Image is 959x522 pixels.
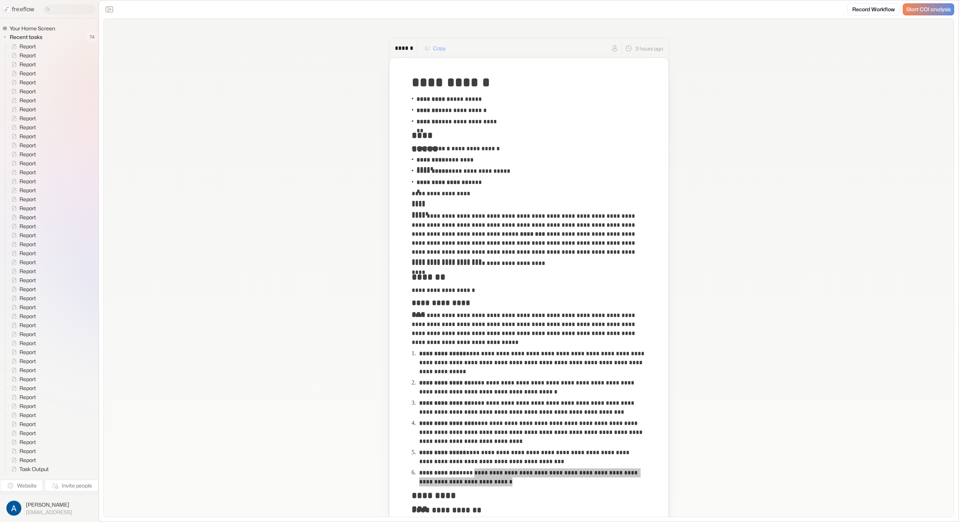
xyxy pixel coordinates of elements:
[5,339,39,348] a: Report
[18,277,38,284] span: Report
[5,159,39,168] a: Report
[18,313,38,320] span: Report
[635,45,663,52] p: 3 hours ago
[6,501,21,516] img: profile
[5,249,39,258] a: Report
[5,402,39,411] a: Report
[12,5,34,14] p: freeflow
[5,240,39,249] a: Report
[3,5,34,14] a: freeflow
[2,33,45,42] button: Recent tasks
[2,25,58,32] a: Your Home Screen
[18,61,38,68] span: Report
[5,321,39,330] a: Report
[5,474,52,483] a: Task Output
[18,124,38,131] span: Report
[18,304,38,311] span: Report
[5,60,39,69] a: Report
[45,480,99,492] button: Invite people
[18,348,38,356] span: Report
[5,114,39,123] a: Report
[18,438,38,446] span: Report
[103,3,115,15] button: Close the sidebar
[18,456,38,464] span: Report
[5,267,39,276] a: Report
[5,177,39,186] a: Report
[18,169,38,176] span: Report
[5,312,39,321] a: Report
[5,123,39,132] a: Report
[18,429,38,437] span: Report
[903,3,954,15] a: Start COI analysis
[906,6,951,13] span: Start COI analysis
[5,69,39,78] a: Report
[18,295,38,302] span: Report
[5,213,39,222] a: Report
[5,348,39,357] a: Report
[420,42,450,54] button: Copy
[5,366,39,375] a: Report
[5,465,52,474] a: Task Output
[847,3,900,15] a: Record Workflow
[18,474,51,482] span: Task Output
[5,258,39,267] a: Report
[5,186,39,195] a: Report
[26,509,72,516] span: [EMAIL_ADDRESS]
[18,411,38,419] span: Report
[18,205,38,212] span: Report
[18,366,38,374] span: Report
[5,78,39,87] a: Report
[5,429,39,438] a: Report
[5,456,39,465] a: Report
[5,357,39,366] a: Report
[18,232,38,239] span: Report
[18,250,38,257] span: Report
[5,105,39,114] a: Report
[26,501,72,509] span: [PERSON_NAME]
[5,375,39,384] a: Report
[5,438,39,447] a: Report
[18,420,38,428] span: Report
[18,214,38,221] span: Report
[8,33,45,41] span: Recent tasks
[18,340,38,347] span: Report
[18,52,38,59] span: Report
[18,43,38,50] span: Report
[5,303,39,312] a: Report
[4,499,94,518] button: [PERSON_NAME][EMAIL_ADDRESS]
[5,204,39,213] a: Report
[5,132,39,141] a: Report
[18,79,38,86] span: Report
[18,151,38,158] span: Report
[18,375,38,383] span: Report
[18,447,38,455] span: Report
[5,150,39,159] a: Report
[18,160,38,167] span: Report
[5,96,39,105] a: Report
[18,384,38,392] span: Report
[5,195,39,204] a: Report
[5,222,39,231] a: Report
[18,286,38,293] span: Report
[18,142,38,149] span: Report
[18,357,38,365] span: Report
[18,241,38,248] span: Report
[18,268,38,275] span: Report
[18,402,38,410] span: Report
[5,285,39,294] a: Report
[18,196,38,203] span: Report
[5,87,39,96] a: Report
[18,393,38,401] span: Report
[5,330,39,339] a: Report
[8,25,57,32] span: Your Home Screen
[18,223,38,230] span: Report
[18,97,38,104] span: Report
[5,384,39,393] a: Report
[18,88,38,95] span: Report
[5,294,39,303] a: Report
[18,133,38,140] span: Report
[18,259,38,266] span: Report
[5,447,39,456] a: Report
[5,420,39,429] a: Report
[5,411,39,420] a: Report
